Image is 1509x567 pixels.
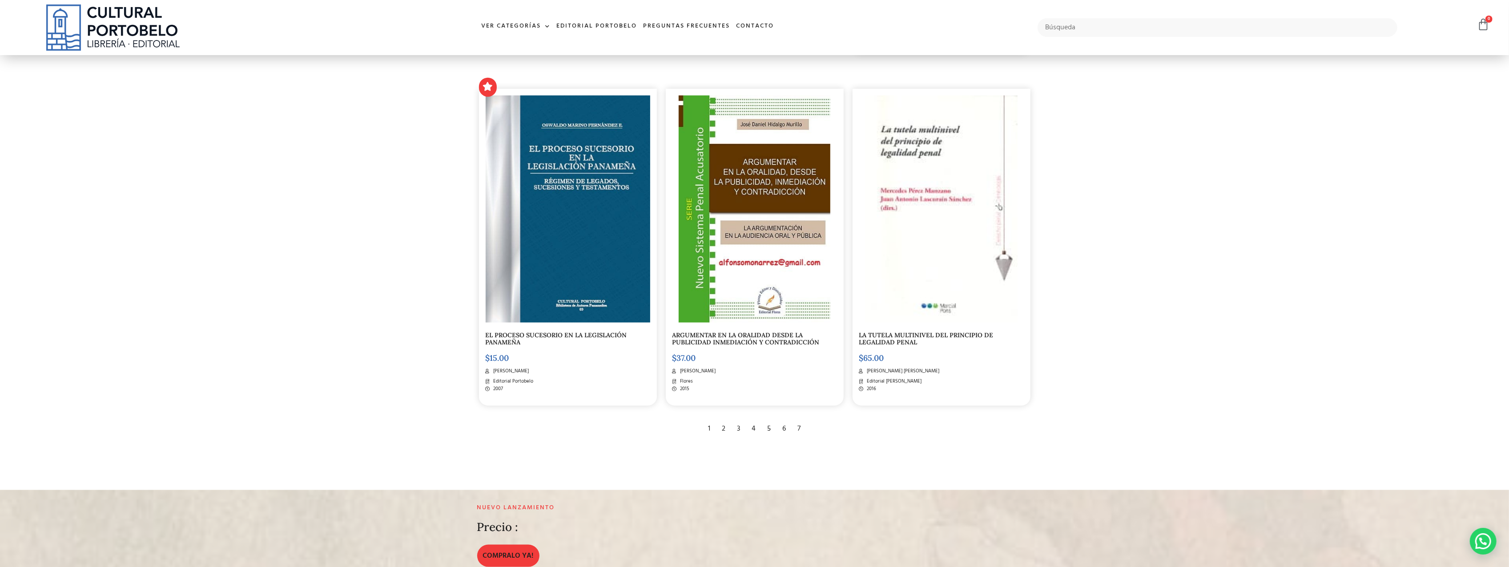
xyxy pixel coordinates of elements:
div: 1 [704,419,715,439]
div: 3 [733,419,745,439]
div: 5 [763,419,776,439]
span: $ [859,353,864,363]
div: Contactar por WhatsApp [1470,528,1497,555]
h2: Precio : [477,521,519,534]
span: [PERSON_NAME] [PERSON_NAME] [865,367,939,375]
span: $ [672,353,677,363]
img: LA_TUTELA_MULTI-2.jpg [865,96,1018,322]
bdi: 37.00 [672,353,696,363]
a: COMPRALO YA! [477,545,539,567]
bdi: 65.00 [859,353,884,363]
span: [PERSON_NAME] [491,367,529,375]
span: $ [486,353,490,363]
a: Ver Categorías [478,17,553,36]
a: EL PROCESO SUCESORIO EN LA LEGISLACIÓN PANAMEÑA [486,331,627,347]
a: LA TUTELA MULTINIVEL DEL PRINCIPIO DE LEGALIDAD PENAL [859,331,994,347]
span: Editorial [PERSON_NAME] [865,378,921,385]
a: Editorial Portobelo [553,17,640,36]
span: 0 [1485,16,1493,23]
div: 2 [718,419,730,439]
bdi: 15.00 [486,353,509,363]
span: Flores [678,378,693,385]
div: 7 [793,419,805,439]
span: Editorial Portobelo [491,378,533,385]
div: 6 [778,419,791,439]
span: 2016 [865,385,876,393]
a: ARGUMENTAR EN LA ORALIDAD DESDE LA PUBLICIDAD INMEDIACIÓN Y CONTRADICCIÓN [672,331,820,347]
a: Preguntas frecuentes [640,17,733,36]
h2: Nuevo lanzamiento [477,504,847,512]
img: ARGUMENTAR_EN_LA_ORALIDAD_DESDE_LA_PUBLICIDAD_INMEDIACION_Y_CONTRADICCION-2.jpg [679,96,830,322]
a: 0 [1477,18,1490,31]
a: Contacto [733,17,777,36]
input: Búsqueda [1038,18,1397,37]
span: COMPRALO YA! [483,551,534,561]
span: 2007 [491,385,503,393]
span: 2015 [678,385,689,393]
div: 4 [748,419,761,439]
img: BA69-2.jpg [486,96,650,322]
span: [PERSON_NAME] [678,367,716,375]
